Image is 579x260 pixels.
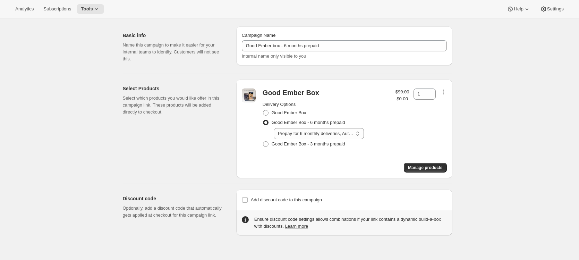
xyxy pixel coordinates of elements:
button: Subscriptions [39,4,75,14]
h2: Basic info [123,32,225,39]
span: Help [514,6,523,12]
img: Default Title [242,89,256,102]
div: $0.00 [397,95,408,102]
div: Ensure discount code settings allows combinations if your link contains a dynamic build-a-box wit... [254,216,447,230]
input: Example: Seasonal campaign [242,40,447,51]
span: Internal name only visible to you [242,53,306,59]
span: Good Ember Box - 3 months prepaid [272,141,345,146]
span: Subscriptions [43,6,71,12]
h2: Discount code [123,195,225,202]
p: $99.00 [395,89,409,95]
div: Good Ember Box [263,89,319,97]
span: Good Ember Box [272,110,306,115]
a: Learn more [285,224,308,229]
button: Tools [77,4,104,14]
button: Analytics [11,4,38,14]
button: Manage products [404,163,446,173]
span: Good Ember Box - 6 months prepaid [272,120,345,125]
button: Settings [536,4,568,14]
p: Optionally, add a discount code that automatically gets applied at checkout for this campaign link. [123,205,225,219]
span: Manage products [408,165,442,170]
span: Tools [81,6,93,12]
span: Campaign Name [242,33,276,38]
p: Select which products you would like offer in this campaign link. These products will be added di... [123,95,225,116]
span: Add discount code to this campaign [251,197,322,202]
button: Help [503,4,534,14]
h2: Select Products [123,85,225,92]
span: Settings [547,6,564,12]
span: Analytics [15,6,34,12]
p: Name this campaign to make it easier for your internal teams to identify. Customers will not see ... [123,42,225,62]
h2: Delivery Options [263,101,389,108]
